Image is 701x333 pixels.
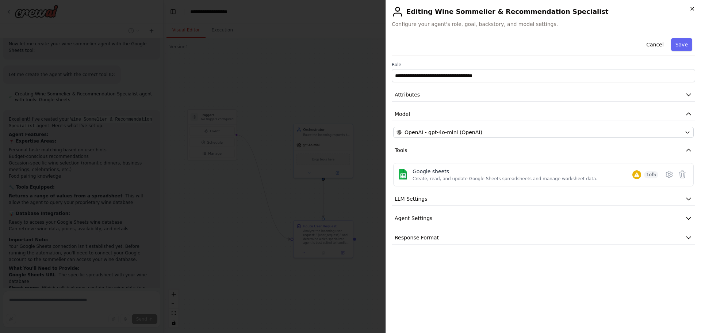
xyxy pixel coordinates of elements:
[642,38,668,51] button: Cancel
[395,195,428,203] span: LLM Settings
[392,62,695,68] label: Role
[392,107,695,121] button: Model
[671,38,692,51] button: Save
[663,168,676,181] button: Configure tool
[395,234,439,241] span: Response Format
[405,129,482,136] span: OpenAI - gpt-4o-mini (OpenAI)
[395,215,432,222] span: Agent Settings
[392,6,695,18] h2: Editing Wine Sommelier & Recommendation Specialist
[392,231,695,245] button: Response Format
[392,88,695,102] button: Attributes
[392,144,695,157] button: Tools
[644,171,658,178] span: 1 of 5
[392,212,695,225] button: Agent Settings
[392,192,695,206] button: LLM Settings
[395,147,407,154] span: Tools
[395,91,420,98] span: Attributes
[413,168,597,175] div: Google sheets
[676,168,689,181] button: Delete tool
[398,169,408,179] img: Google sheets
[395,110,410,118] span: Model
[393,127,694,138] button: OpenAI - gpt-4o-mini (OpenAI)
[413,176,597,182] div: Create, read, and update Google Sheets spreadsheets and manage worksheet data.
[392,20,695,28] span: Configure your agent's role, goal, backstory, and model settings.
